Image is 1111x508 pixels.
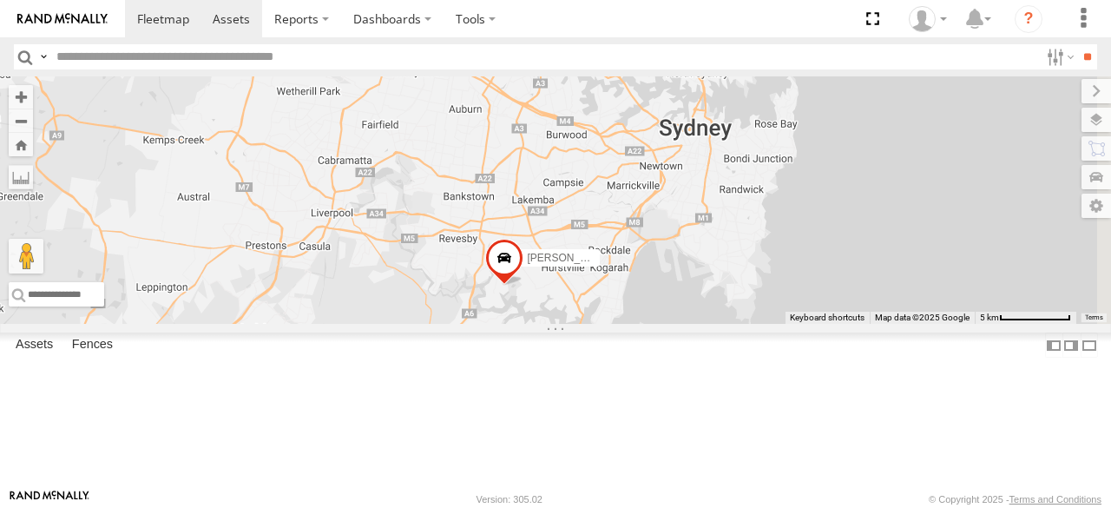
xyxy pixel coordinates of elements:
[10,491,89,508] a: Visit our Website
[9,109,33,133] button: Zoom out
[929,494,1101,505] div: © Copyright 2025 -
[9,239,43,274] button: Drag Pegman onto the map to open Street View
[1081,194,1111,218] label: Map Settings
[875,313,970,322] span: Map data ©2025 Google
[1040,44,1077,69] label: Search Filter Options
[477,494,542,505] div: Version: 305.02
[9,85,33,109] button: Zoom in
[903,6,953,32] div: Marco DiBenedetto
[980,313,999,322] span: 5 km
[1045,333,1062,358] label: Dock Summary Table to the Left
[975,312,1076,324] button: Map Scale: 5 km per 79 pixels
[1062,333,1080,358] label: Dock Summary Table to the Right
[1015,5,1042,33] i: ?
[9,133,33,156] button: Zoom Home
[63,333,122,358] label: Fences
[527,252,771,264] span: [PERSON_NAME] - 360NA6 [GEOGRAPHIC_DATA]
[790,312,864,324] button: Keyboard shortcuts
[1009,494,1101,505] a: Terms and Conditions
[9,165,33,189] label: Measure
[36,44,50,69] label: Search Query
[17,13,108,25] img: rand-logo.svg
[7,333,62,358] label: Assets
[1081,333,1098,358] label: Hide Summary Table
[1085,314,1103,321] a: Terms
